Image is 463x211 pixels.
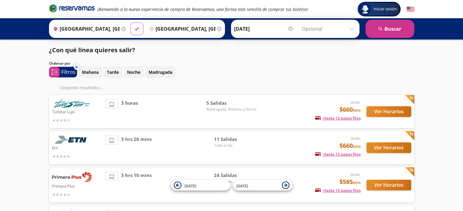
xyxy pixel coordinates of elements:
p: Filtros [61,68,75,76]
p: Tarde [107,69,119,75]
span: $660 [339,141,361,150]
p: Madrugada [149,69,172,75]
em: desde: [350,136,361,141]
span: Hasta 12 pagos fijos [315,115,361,121]
input: Buscar Origen [51,21,120,36]
span: $585 [339,177,361,186]
span: [DATE] [236,183,248,188]
p: Ordenar por [49,61,70,66]
p: Etn [52,144,103,151]
img: Etn [52,136,92,144]
span: 24 Salidas [214,172,257,179]
button: Buscar [366,20,414,38]
small: MXN [353,180,361,185]
a: Brand Logo [49,4,95,15]
input: Buscar Destino [147,21,216,36]
button: Tarde [103,66,122,78]
span: 3 hrs 10 mins [121,172,152,198]
small: MXN [353,144,361,149]
span: Hasta 12 pagos fijos [315,151,361,157]
button: Madrugada [145,66,176,78]
p: Mañana [82,69,99,75]
span: Todo el día [214,179,257,184]
button: Noche [124,66,144,78]
button: Mañana [79,66,102,78]
span: 0 [75,65,77,70]
button: Ver Horarios [367,142,411,153]
input: Elegir Fecha [234,21,294,36]
span: [DATE] [184,183,196,188]
input: Opcional [302,21,356,36]
p: ¿Con qué línea quieres salir? [49,46,135,55]
p: Noche [127,69,140,75]
p: Turistar Lujo [52,108,103,115]
p: Primera Plus [52,182,103,189]
span: 5 Salidas [206,100,257,107]
span: $660 [339,105,361,114]
button: [DATE] [233,180,293,191]
i: Brand Logo [49,4,95,13]
button: [DATE] [171,180,230,191]
button: Ver Horarios [367,106,411,117]
em: desde: [350,100,361,105]
span: Madrugada, Mañana y Noche [206,107,257,112]
span: 3 horas [121,100,138,124]
small: MXN [353,108,361,113]
button: English [407,5,414,13]
em: Cargando resultados ... [60,85,103,90]
span: Todo el día [214,143,257,148]
span: Iniciar sesión [371,6,399,12]
span: 3 hrs 20 mins [121,136,152,160]
em: ¡Bienvenido a la nueva experiencia de compra de Reservamos, una forma más sencilla de comprar tus... [97,6,308,12]
button: Ver Horarios [367,180,411,190]
button: 0Filtros [49,67,77,77]
img: Primera Plus [52,172,92,182]
span: Hasta 12 pagos fijos [315,188,361,193]
em: desde: [350,172,361,177]
img: Turistar Lujo [52,100,92,108]
span: 11 Salidas [214,136,257,143]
